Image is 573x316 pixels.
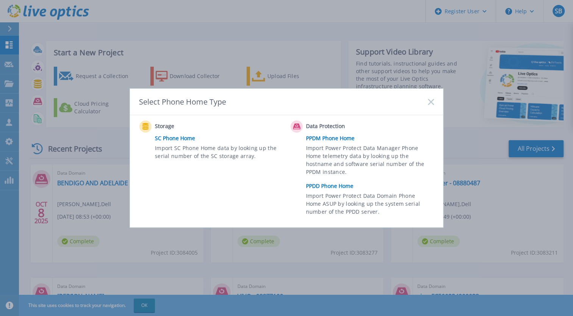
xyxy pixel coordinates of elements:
[306,144,432,179] span: Import Power Protect Data Manager Phone Home telemetry data by looking up the hostname and softwa...
[306,133,438,144] a: PPDM Phone Home
[306,180,438,192] a: PPDD Phone Home
[155,144,281,161] span: Import SC Phone Home data by looking up the serial number of the SC storage array.
[306,192,432,218] span: Import Power Protect Data Domain Phone Home ASUP by looking up the system serial number of the PP...
[155,122,230,131] span: Storage
[306,122,381,131] span: Data Protection
[155,133,287,144] a: SC Phone Home
[139,97,227,107] div: Select Phone Home Type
